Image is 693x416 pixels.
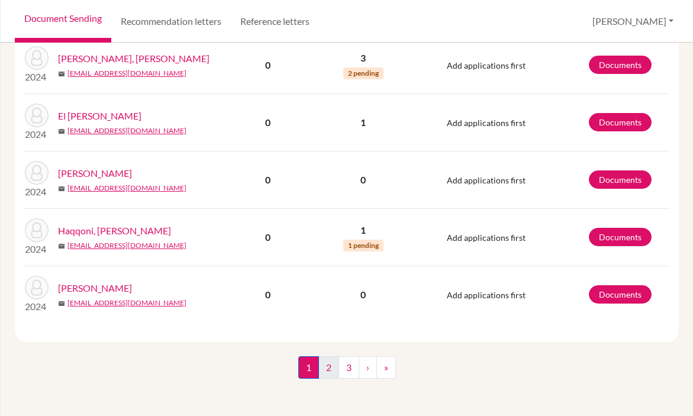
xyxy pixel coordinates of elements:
span: Add applications first [447,60,526,70]
b: 0 [265,117,270,128]
p: 2024 [25,127,49,141]
p: 0 [308,288,418,302]
a: Haqqoni, [PERSON_NAME] [58,224,171,238]
b: 0 [265,59,270,70]
img: Fadil, Ammar [25,161,49,185]
img: Hoferer, Noah [25,276,49,299]
a: [PERSON_NAME], [PERSON_NAME] [58,51,209,66]
a: [PERSON_NAME] [58,166,132,180]
a: [EMAIL_ADDRESS][DOMAIN_NAME] [67,125,186,136]
a: Documents [589,285,652,304]
span: 1 pending [343,240,383,251]
a: [PERSON_NAME] [58,281,132,295]
button: [PERSON_NAME] [587,10,679,33]
span: mail [58,243,65,250]
span: Add applications first [447,290,526,300]
span: 2 pending [343,67,383,79]
span: mail [58,128,65,135]
span: 1 [298,356,319,379]
a: Documents [589,228,652,246]
b: 0 [265,174,270,185]
span: Add applications first [447,118,526,128]
b: 0 [265,289,270,300]
a: 2 [318,356,339,379]
span: mail [58,70,65,78]
a: Documents [589,170,652,189]
a: [EMAIL_ADDRESS][DOMAIN_NAME] [67,68,186,79]
p: 2024 [25,70,49,84]
a: › [359,356,377,379]
p: 3 [308,51,418,65]
p: 2024 [25,299,49,314]
p: 2024 [25,242,49,256]
p: 2024 [25,185,49,199]
span: mail [58,185,65,192]
nav: ... [298,356,396,388]
p: 1 [308,115,418,130]
span: Add applications first [447,233,526,243]
a: Documents [589,56,652,74]
a: » [376,356,396,379]
span: Add applications first [447,175,526,185]
p: 1 [308,223,418,237]
a: 3 [339,356,359,379]
img: El Sadany, Ali [25,104,49,127]
p: 0 [308,173,418,187]
img: Haqqoni, Muhammad Hawary [25,218,49,242]
span: mail [58,300,65,307]
img: Dominguez Alvira, Juan Andres [25,46,49,70]
b: 0 [265,231,270,243]
a: [EMAIL_ADDRESS][DOMAIN_NAME] [67,183,186,194]
a: El [PERSON_NAME] [58,109,141,123]
a: [EMAIL_ADDRESS][DOMAIN_NAME] [67,240,186,251]
a: Documents [589,113,652,131]
a: [EMAIL_ADDRESS][DOMAIN_NAME] [67,298,186,308]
